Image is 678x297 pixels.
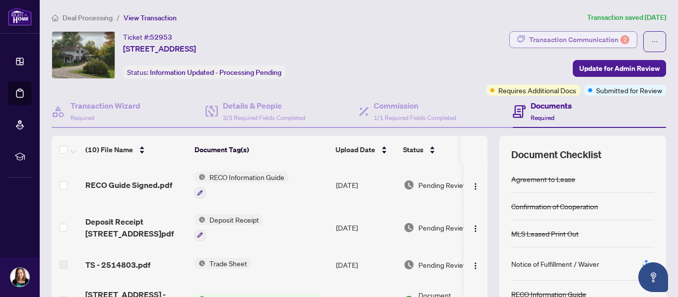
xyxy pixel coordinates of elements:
span: 1/1 Required Fields Completed [374,114,456,121]
span: Document Checklist [511,148,602,162]
span: Pending Review [418,179,468,190]
span: Requires Additional Docs [498,85,576,96]
span: Pending Review [418,259,468,270]
span: ellipsis [651,38,658,45]
span: Deposit Receipt [STREET_ADDRESS]pdf [85,216,187,239]
img: Logo [472,182,479,190]
h4: Transaction Wizard [70,100,140,112]
div: MLS Leased Print Out [511,228,579,239]
div: Ticket #: [123,31,172,43]
td: [DATE] [332,249,400,281]
span: TS - 2514803.pdf [85,259,150,271]
button: Status IconRECO Information Guide [195,172,288,198]
img: Status Icon [195,258,205,269]
span: RECO Information Guide [205,172,288,182]
span: (10) File Name [85,144,133,155]
img: Document Status [404,222,414,233]
button: Status IconDeposit Receipt [195,214,263,241]
span: Deposit Receipt [205,214,263,225]
span: 52953 [150,33,172,42]
th: Status [399,136,483,164]
button: Logo [468,220,483,236]
span: Required [531,114,554,121]
th: Document Tag(s) [191,136,332,164]
img: IMG-E12349059_1.jpg [52,32,115,78]
span: Information Updated - Processing Pending [150,68,281,77]
img: Logo [472,225,479,233]
span: Update for Admin Review [579,60,660,76]
button: Transaction Communication2 [509,31,637,48]
div: Notice of Fulfillment / Waiver [511,258,599,269]
td: [DATE] [332,164,400,206]
span: Pending Review [418,222,468,233]
td: [DATE] [332,206,400,249]
button: Logo [468,177,483,193]
img: Profile Icon [10,268,29,287]
li: / [117,12,120,23]
button: Status IconTrade Sheet [195,258,251,269]
span: Deal Processing [63,13,113,22]
img: Document Status [404,259,414,270]
div: Confirmation of Cooperation [511,201,598,212]
div: Agreement to Lease [511,174,575,184]
span: 3/3 Required Fields Completed [223,114,305,121]
span: View Transaction [124,13,177,22]
img: logo [8,7,32,26]
img: Status Icon [195,172,205,182]
span: RECO Guide Signed.pdf [85,179,172,191]
th: Upload Date [332,136,399,164]
span: [STREET_ADDRESS] [123,43,196,55]
button: Logo [468,257,483,273]
button: Open asap [638,262,668,292]
h4: Commission [374,100,456,112]
span: Upload Date [336,144,375,155]
button: Update for Admin Review [573,60,666,77]
article: Transaction saved [DATE] [587,12,666,23]
span: Status [403,144,423,155]
span: Trade Sheet [205,258,251,269]
div: Transaction Communication [529,32,629,48]
div: Status: [123,65,285,79]
h4: Documents [531,100,572,112]
th: (10) File Name [81,136,191,164]
img: Document Status [404,179,414,190]
h4: Details & People [223,100,305,112]
span: home [52,14,59,21]
span: Required [70,114,94,121]
span: Submitted for Review [596,85,662,96]
img: Logo [472,262,479,270]
div: 2 [620,35,629,44]
img: Status Icon [195,214,205,225]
